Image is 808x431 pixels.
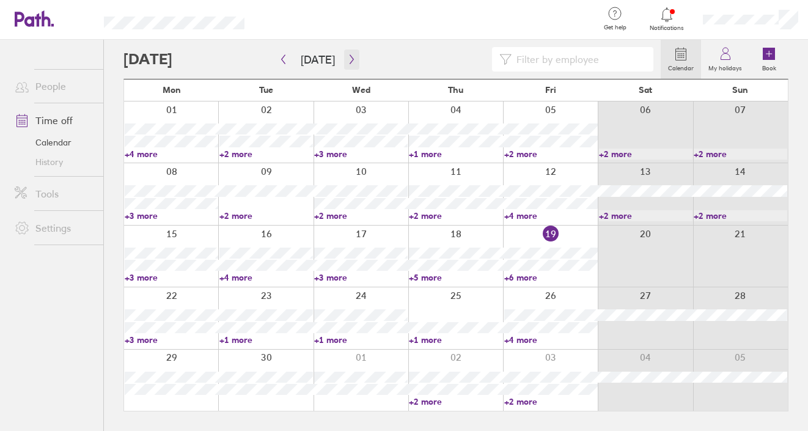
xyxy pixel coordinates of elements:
a: +2 more [599,210,692,221]
a: People [5,74,103,98]
a: +2 more [314,210,408,221]
a: +2 more [694,210,787,221]
a: Calendar [661,40,701,79]
span: Sat [639,85,652,95]
a: +4 more [125,149,218,160]
span: Fri [545,85,556,95]
a: +2 more [599,149,692,160]
a: Notifications [647,6,687,32]
label: Calendar [661,61,701,72]
label: My holidays [701,61,749,72]
input: Filter by employee [512,48,646,71]
a: +1 more [219,334,313,345]
span: Notifications [647,24,687,32]
label: Book [755,61,784,72]
span: Get help [595,24,635,31]
a: My holidays [701,40,749,79]
a: +4 more [504,334,598,345]
a: +3 more [314,272,408,283]
a: +3 more [125,210,218,221]
a: +1 more [409,334,502,345]
span: Mon [163,85,181,95]
span: Tue [259,85,273,95]
span: Wed [352,85,370,95]
a: +4 more [504,210,598,221]
a: +2 more [504,149,598,160]
a: +2 more [409,210,502,221]
a: Calendar [5,133,103,152]
a: +2 more [504,396,598,407]
a: +2 more [409,396,502,407]
a: +2 more [219,149,313,160]
a: +1 more [409,149,502,160]
a: +3 more [314,149,408,160]
a: +3 more [125,334,218,345]
a: +2 more [694,149,787,160]
a: History [5,152,103,172]
span: Thu [448,85,463,95]
span: Sun [732,85,748,95]
a: +2 more [219,210,313,221]
a: Tools [5,182,103,206]
a: Time off [5,108,103,133]
button: [DATE] [291,50,345,70]
a: +5 more [409,272,502,283]
a: +3 more [125,272,218,283]
a: Settings [5,216,103,240]
a: Book [749,40,788,79]
a: +4 more [219,272,313,283]
a: +1 more [314,334,408,345]
a: +6 more [504,272,598,283]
